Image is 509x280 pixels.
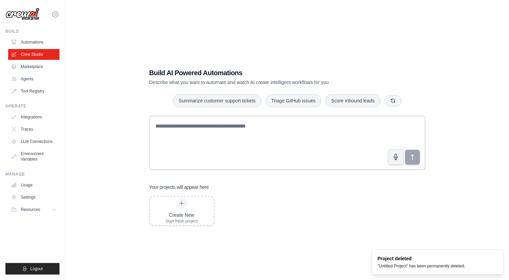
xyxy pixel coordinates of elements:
[8,49,60,60] a: Crew Studio
[149,79,378,86] p: Describe what you want to automate and watch AI create intelligent workflows for you
[475,247,509,280] iframe: Chat Widget
[388,149,404,165] button: Click to speak your automation idea
[8,180,60,191] a: Usage
[8,136,60,147] a: LLM Connections
[8,148,60,165] a: Environment Variables
[266,94,321,107] button: Triage GitHub issues
[173,94,261,107] button: Summarize customer support tickets
[21,207,40,212] span: Resources
[5,29,60,34] div: Build
[8,86,60,97] a: Tool Registry
[149,68,378,78] h1: Build AI Powered Automations
[5,263,60,275] button: Logout
[8,61,60,72] a: Marketplace
[166,212,198,218] div: Create New
[8,73,60,84] a: Agents
[30,266,43,271] span: Logout
[8,112,60,122] a: Integrations
[5,171,60,177] div: Manage
[5,103,60,109] div: Operate
[149,184,209,191] h3: Your projects will appear here
[5,8,39,21] img: Logo
[8,37,60,48] a: Automations
[8,192,60,203] a: Settings
[166,218,198,224] div: Start fresh project
[385,95,402,106] button: Get new suggestions
[8,204,60,215] button: Resources
[377,263,465,269] div: "Untitled Project" has been permanently deleted.
[8,124,60,135] a: Traces
[377,255,465,262] div: Project deleted
[325,94,380,107] button: Score inbound leads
